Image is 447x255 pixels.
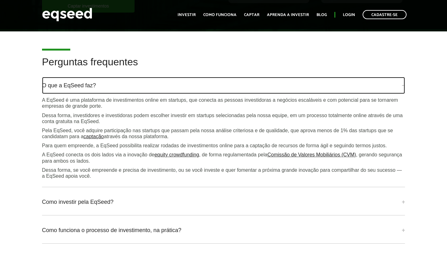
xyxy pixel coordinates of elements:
p: Dessa forma, se você empreende e precisa de investimento, ou se você investe e quer fomentar a pr... [42,167,405,179]
p: A EqSeed é uma plataforma de investimentos online em startups, que conecta as pessoas investidora... [42,97,405,109]
p: Para quem empreende, a EqSeed possibilita realizar rodadas de investimentos online para a captaçã... [42,143,405,149]
a: O que a EqSeed faz? [42,77,405,94]
a: Como funciona o processo de investimento, na prática? [42,222,405,239]
a: Comissão de Valores Mobiliários (CVM) [267,152,356,157]
p: A EqSeed conecta os dois lados via a inovação de , de forma regulamentada pela , gerando seguranç... [42,152,405,164]
a: Aprenda a investir [267,13,309,17]
a: Cadastre-se [363,10,407,19]
a: Captar [244,13,259,17]
img: EqSeed [42,6,92,23]
a: Como investir pela EqSeed? [42,193,405,210]
p: Dessa forma, investidores e investidoras podem escolher investir em startups selecionadas pela no... [42,112,405,124]
a: Como funciona [203,13,237,17]
p: Pela EqSeed, você adquire participação nas startups que passam pela nossa análise criteriosa e de... [42,127,405,139]
a: Login [343,13,355,17]
a: Blog [317,13,327,17]
h2: Perguntas frequentes [42,57,405,77]
a: captação [83,134,104,139]
a: Investir [178,13,196,17]
a: equity crowdfunding [154,152,199,157]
